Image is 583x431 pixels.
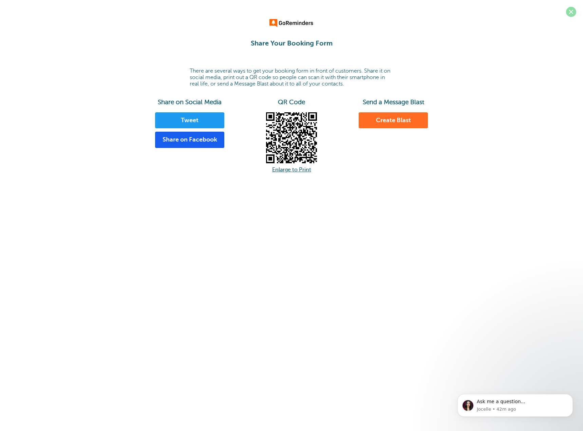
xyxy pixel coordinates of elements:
[447,384,583,428] iframe: Intercom notifications message
[359,112,428,129] a: Create Blast
[139,98,241,106] h3: Share on Social Media
[342,98,444,106] h3: Send a Message Blast
[7,39,576,48] h1: Share Your Booking Form
[266,112,317,163] img: 3X63zDsqsAAAAASUVORK5CYII=
[241,98,342,106] h3: QR Code
[272,167,311,173] a: Enlarge to Print
[190,68,393,88] p: There are several ways to get your booking form in front of customers. Share it on social media, ...
[266,112,317,163] div: https://www.goreminders.com/book/68b07041b5b028f7
[155,132,224,148] a: Share on Facebook
[155,112,224,129] a: Tweet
